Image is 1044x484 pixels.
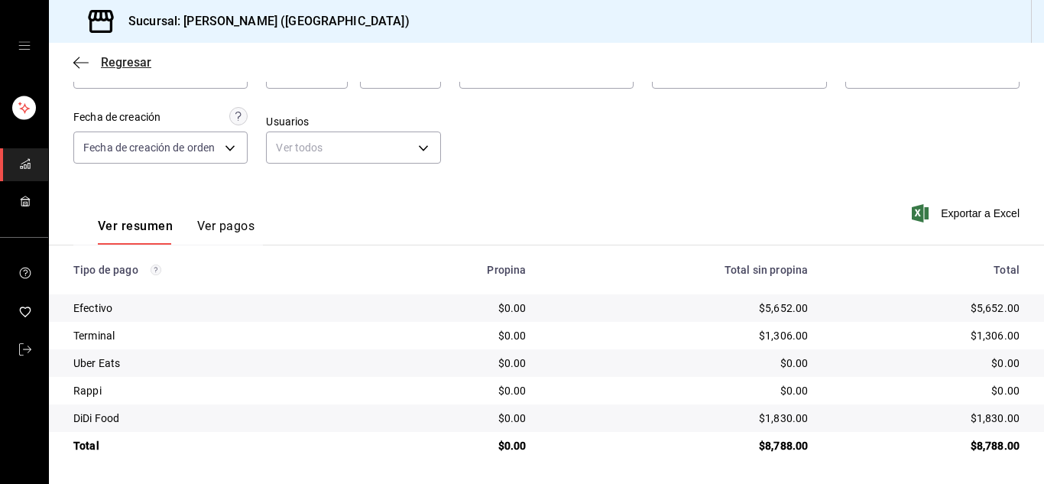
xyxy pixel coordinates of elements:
[73,109,160,125] div: Fecha de creación
[551,264,809,276] div: Total sin propina
[101,55,151,70] span: Regresar
[551,383,809,398] div: $0.00
[73,438,361,453] div: Total
[73,264,361,276] div: Tipo de pago
[551,411,809,426] div: $1,830.00
[551,300,809,316] div: $5,652.00
[151,265,161,275] svg: Los pagos realizados con Pay y otras terminales son montos brutos.
[385,264,526,276] div: Propina
[385,300,526,316] div: $0.00
[83,140,215,155] span: Fecha de creación de orden
[73,356,361,371] div: Uber Eats
[832,328,1020,343] div: $1,306.00
[832,411,1020,426] div: $1,830.00
[18,40,31,52] button: open drawer
[385,438,526,453] div: $0.00
[832,438,1020,453] div: $8,788.00
[73,55,151,70] button: Regresar
[385,383,526,398] div: $0.00
[73,300,361,316] div: Efectivo
[73,411,361,426] div: DiDi Food
[551,328,809,343] div: $1,306.00
[385,356,526,371] div: $0.00
[266,116,440,127] label: Usuarios
[832,300,1020,316] div: $5,652.00
[73,383,361,398] div: Rappi
[385,328,526,343] div: $0.00
[116,12,410,31] h3: Sucursal: [PERSON_NAME] ([GEOGRAPHIC_DATA])
[832,356,1020,371] div: $0.00
[385,411,526,426] div: $0.00
[551,356,809,371] div: $0.00
[98,219,255,245] div: navigation tabs
[832,383,1020,398] div: $0.00
[832,264,1020,276] div: Total
[73,328,361,343] div: Terminal
[197,219,255,245] button: Ver pagos
[266,132,440,164] div: Ver todos
[915,204,1020,223] button: Exportar a Excel
[98,219,173,245] button: Ver resumen
[551,438,809,453] div: $8,788.00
